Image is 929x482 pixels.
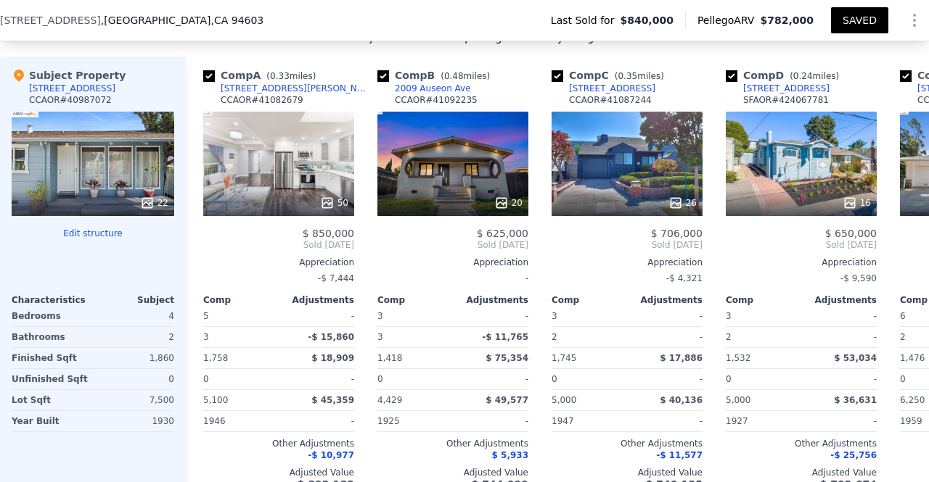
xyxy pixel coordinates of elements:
[12,228,174,239] button: Edit structure
[140,196,168,210] div: 22
[29,94,112,106] div: CCAOR # 40987072
[825,228,877,239] span: $ 650,000
[203,68,322,83] div: Comp A
[93,294,174,306] div: Subject
[552,294,627,306] div: Comp
[377,268,528,288] div: -
[270,71,290,81] span: 0.33
[279,294,354,306] div: Adjustments
[12,68,126,83] div: Subject Property
[377,467,528,478] div: Adjusted Value
[303,228,354,239] span: $ 850,000
[377,83,471,94] a: 2009 Auseon Ave
[377,411,450,431] div: 1925
[308,450,354,460] span: -$ 10,977
[261,71,322,81] span: ( miles)
[318,273,354,283] span: -$ 7,444
[96,390,174,410] div: 7,500
[12,411,90,431] div: Year Built
[784,71,845,81] span: ( miles)
[656,450,703,460] span: -$ 11,577
[569,83,655,94] div: [STREET_ADDRESS]
[834,395,877,405] span: $ 36,631
[311,353,354,363] span: $ 18,909
[456,411,528,431] div: -
[320,196,348,210] div: 50
[660,353,703,363] span: $ 17,886
[456,306,528,326] div: -
[203,353,228,363] span: 1,758
[900,374,906,384] span: 0
[804,369,877,389] div: -
[482,332,528,342] span: -$ 11,765
[552,395,576,405] span: 5,000
[900,311,906,321] span: 6
[569,94,652,106] div: CCAOR # 41087244
[203,411,276,431] div: 1946
[456,369,528,389] div: -
[726,327,798,347] div: 2
[12,369,90,389] div: Unfinished Sqft
[377,395,402,405] span: 4,429
[203,395,228,405] span: 5,100
[486,353,528,363] span: $ 75,354
[804,306,877,326] div: -
[660,395,703,405] span: $ 40,136
[96,348,174,368] div: 1,860
[12,294,93,306] div: Characteristics
[552,327,624,347] div: 2
[282,306,354,326] div: -
[552,374,557,384] span: 0
[552,411,624,431] div: 1947
[620,13,674,28] span: $840,000
[377,374,383,384] span: 0
[282,411,354,431] div: -
[551,13,621,28] span: Last Sold for
[477,228,528,239] span: $ 625,000
[900,353,925,363] span: 1,476
[630,369,703,389] div: -
[12,390,90,410] div: Lot Sqft
[630,306,703,326] div: -
[630,411,703,431] div: -
[203,467,354,478] div: Adjusted Value
[697,13,761,28] span: Pellego ARV
[308,332,354,342] span: -$ 15,860
[221,94,303,106] div: CCAOR # 41082679
[203,311,209,321] span: 5
[486,395,528,405] span: $ 49,577
[609,71,670,81] span: ( miles)
[12,327,90,347] div: Bathrooms
[627,294,703,306] div: Adjustments
[552,257,703,268] div: Appreciation
[743,83,830,94] div: [STREET_ADDRESS]
[726,395,750,405] span: 5,000
[726,374,732,384] span: 0
[552,467,703,478] div: Adjusted Value
[830,450,877,460] span: -$ 25,756
[804,327,877,347] div: -
[377,68,496,83] div: Comp B
[726,257,877,268] div: Appreciation
[453,294,528,306] div: Adjustments
[552,311,557,321] span: 3
[552,353,576,363] span: 1,745
[552,239,703,251] span: Sold [DATE]
[494,196,523,210] div: 20
[377,294,453,306] div: Comp
[444,71,464,81] span: 0.48
[29,83,115,94] div: [STREET_ADDRESS]
[900,6,929,35] button: Show Options
[726,83,830,94] a: [STREET_ADDRESS]
[377,239,528,251] span: Sold [DATE]
[726,438,877,449] div: Other Adjustments
[630,327,703,347] div: -
[552,438,703,449] div: Other Adjustments
[834,353,877,363] span: $ 53,034
[377,311,383,321] span: 3
[203,83,372,94] a: [STREET_ADDRESS][PERSON_NAME]
[552,83,655,94] a: [STREET_ADDRESS]
[492,450,528,460] span: $ 5,933
[203,327,276,347] div: 3
[377,327,450,347] div: 3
